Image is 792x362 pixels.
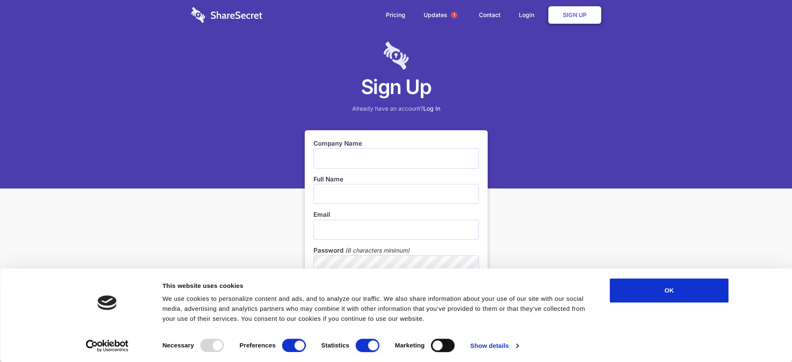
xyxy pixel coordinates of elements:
a: Log In [423,105,440,112]
img: logo-lt-purple-60x68@2x-c671a683ea72a1d466fb5d642181eefbee81c4e10ba9aed56c8e1d7e762e8086.png [384,42,409,70]
a: Pricing [377,2,414,28]
div: This website uses cookies [163,281,591,291]
a: Login [511,2,547,28]
label: Email [313,210,479,219]
span: 1 [451,12,457,18]
strong: Preferences [239,342,276,349]
label: Company Name [313,139,479,148]
button: OK [610,278,729,302]
a: Usercentrics Cookiebot - opens in a new window [71,340,143,352]
a: Show details [470,340,518,352]
img: logo [98,295,117,310]
img: logo-wordmark-white-trans-d4663122ce5f474addd5e946df7df03e33cb6a1c49d2221995e7729f52c070b2.svg [191,7,262,23]
strong: Marketing [395,342,425,349]
strong: Statistics [321,342,350,349]
a: Sign Up [548,6,601,24]
strong: Necessary [163,342,194,349]
label: Password [313,246,343,255]
a: Contact [471,2,509,28]
em: (6 characters minimum) [345,246,410,255]
label: Full Name [313,175,479,184]
div: We use cookies to personalize content and ads, and to analyze our traffic. We also share informat... [163,294,591,324]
